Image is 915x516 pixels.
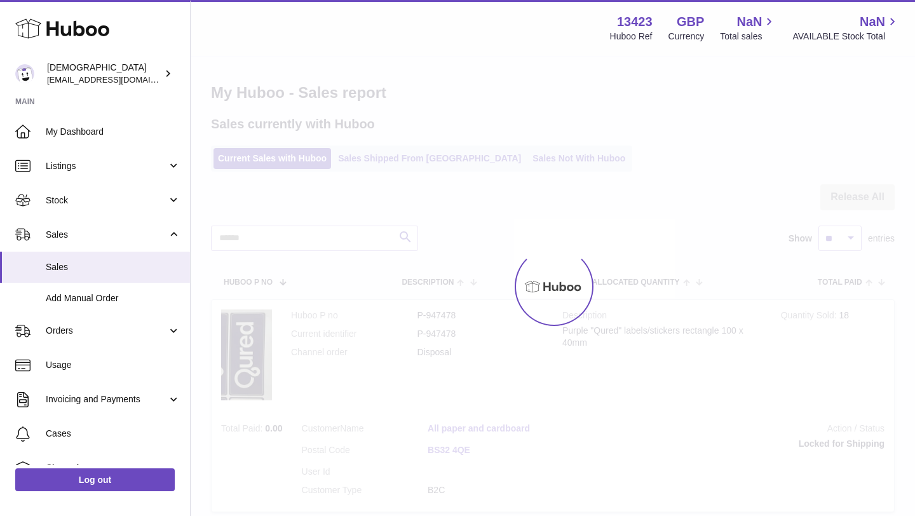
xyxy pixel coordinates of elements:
[46,359,180,371] span: Usage
[46,325,167,337] span: Orders
[46,261,180,273] span: Sales
[610,31,653,43] div: Huboo Ref
[792,13,900,43] a: NaN AVAILABLE Stock Total
[668,31,705,43] div: Currency
[15,64,34,83] img: olgazyuz@outlook.com
[46,462,180,474] span: Channels
[47,74,187,85] span: [EMAIL_ADDRESS][DOMAIN_NAME]
[46,194,167,207] span: Stock
[15,468,175,491] a: Log out
[677,13,704,31] strong: GBP
[617,13,653,31] strong: 13423
[46,160,167,172] span: Listings
[720,13,776,43] a: NaN Total sales
[46,126,180,138] span: My Dashboard
[46,428,180,440] span: Cases
[46,229,167,241] span: Sales
[720,31,776,43] span: Total sales
[47,62,161,86] div: [DEMOGRAPHIC_DATA]
[736,13,762,31] span: NaN
[860,13,885,31] span: NaN
[46,292,180,304] span: Add Manual Order
[792,31,900,43] span: AVAILABLE Stock Total
[46,393,167,405] span: Invoicing and Payments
